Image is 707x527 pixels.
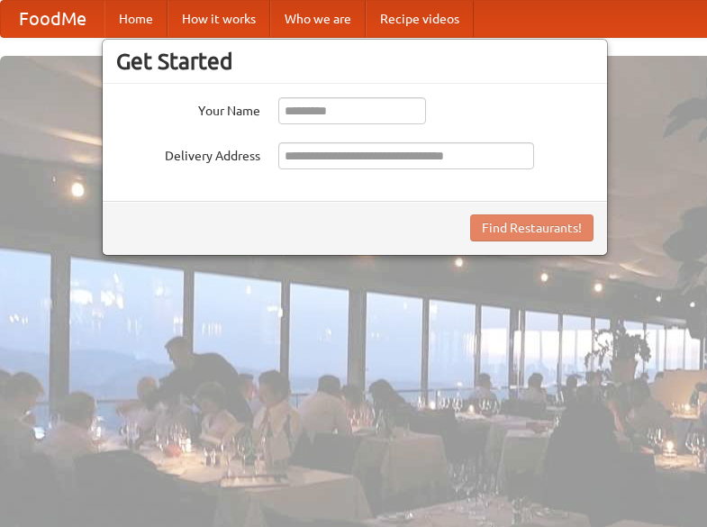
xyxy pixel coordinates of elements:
[116,48,594,75] h3: Get Started
[116,142,260,165] label: Delivery Address
[168,1,270,37] a: How it works
[366,1,474,37] a: Recipe videos
[104,1,168,37] a: Home
[470,214,594,241] button: Find Restaurants!
[270,1,366,37] a: Who we are
[1,1,104,37] a: FoodMe
[116,97,260,120] label: Your Name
